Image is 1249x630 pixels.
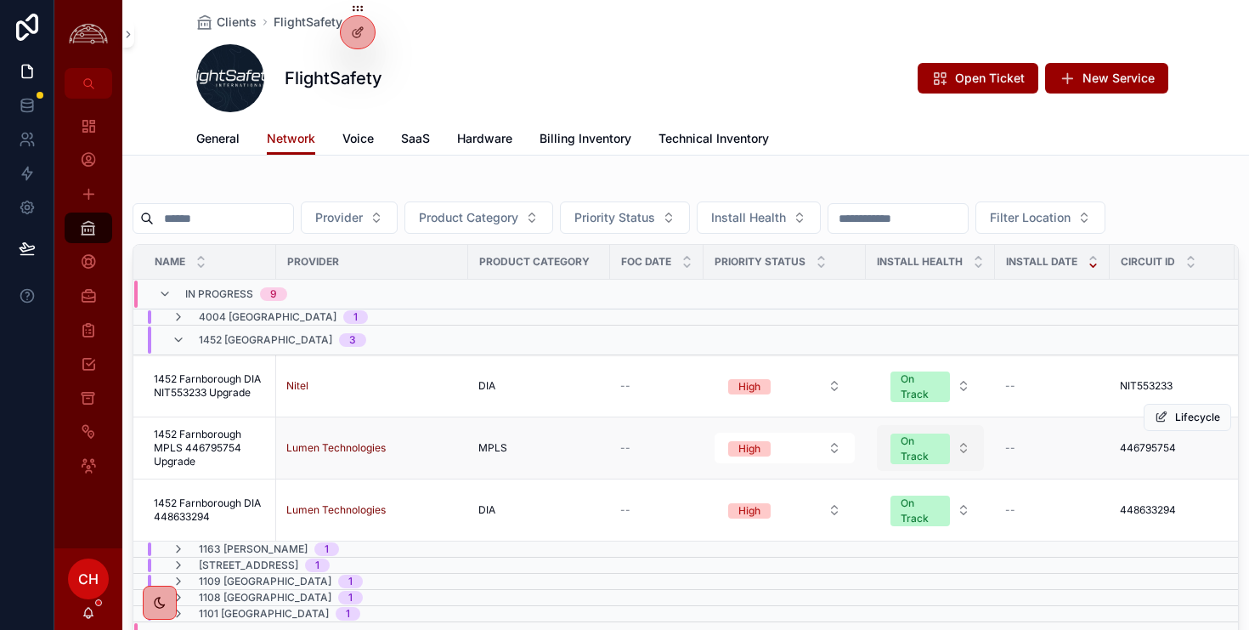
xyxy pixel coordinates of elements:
span: Clients [217,14,257,31]
a: Select Button [714,370,856,402]
div: On Track [901,372,940,402]
div: 1 [315,559,319,572]
a: -- [1005,503,1099,517]
a: -- [620,503,693,517]
div: High [738,503,760,519]
a: Hardware [457,123,512,157]
span: -- [1005,503,1015,517]
span: 1109 [GEOGRAPHIC_DATA] [199,575,331,588]
button: Select Button [715,433,855,463]
span: DIA [478,379,495,393]
a: SaaS [401,123,430,157]
a: NIT553233 [1120,379,1224,393]
span: -- [620,441,630,455]
div: On Track [901,496,940,526]
span: Lumen Technologies [286,441,386,455]
span: Product Category [479,255,590,269]
span: Install Date [1006,255,1077,269]
a: Lumen Technologies [286,503,386,517]
button: Select Button [301,201,398,234]
div: 3 [349,333,356,347]
a: Clients [196,14,257,31]
span: Network [267,130,315,147]
span: 1108 [GEOGRAPHIC_DATA] [199,591,331,604]
a: Nitel [286,379,308,393]
span: Filter Location [990,209,1071,226]
span: MPLS [478,441,507,455]
span: Priority Status [715,255,805,269]
div: 1 [353,310,358,324]
button: Select Button [697,201,821,234]
button: Open Ticket [918,63,1038,94]
span: New Service [1082,70,1155,87]
span: Install Health [711,209,786,226]
span: SaaS [401,130,430,147]
a: Lumen Technologies [286,503,458,517]
button: Select Button [715,495,855,525]
button: Select Button [975,201,1105,234]
img: App logo [65,21,112,48]
span: DIA [478,503,495,517]
a: Select Button [876,424,985,472]
button: New Service [1045,63,1168,94]
a: MPLS [478,441,600,455]
span: 1452 [GEOGRAPHIC_DATA] [199,333,332,347]
span: In Progress [185,287,253,301]
span: 4004 [GEOGRAPHIC_DATA] [199,310,336,324]
span: Priority Status [574,209,655,226]
span: [STREET_ADDRESS] [199,559,298,572]
a: FlightSafety [274,14,342,31]
a: Select Button [876,362,985,410]
span: NIT553233 [1120,379,1173,393]
a: -- [620,441,693,455]
span: Provider [287,255,339,269]
span: Open Ticket [955,70,1025,87]
span: -- [1005,441,1015,455]
button: Select Button [404,201,553,234]
span: Technical Inventory [658,130,769,147]
span: Provider [315,209,363,226]
button: Select Button [560,201,690,234]
div: On Track [901,434,940,464]
a: Technical Inventory [658,123,769,157]
a: Select Button [876,486,985,534]
a: Network [267,123,315,156]
span: 446795754 [1120,441,1176,455]
a: Lumen Technologies [286,441,458,455]
button: Select Button [877,363,984,409]
span: Hardware [457,130,512,147]
a: Select Button [714,494,856,526]
span: -- [620,503,630,517]
button: Lifecycle [1144,404,1231,431]
a: Nitel [286,379,458,393]
a: 1452 Farnborough DIA NIT553233 Upgrade [154,372,266,400]
span: Lifecycle [1175,411,1220,424]
a: 446795754 [1120,441,1224,455]
span: Voice [342,130,374,147]
div: High [738,379,760,394]
a: General [196,123,240,157]
button: Select Button [877,487,984,533]
span: -- [1005,379,1015,393]
div: High [738,441,760,457]
span: -- [620,379,630,393]
span: 1101 [GEOGRAPHIC_DATA] [199,607,329,621]
span: Install Health [877,255,963,269]
div: 1 [348,591,353,604]
h1: FlightSafety [285,66,382,90]
a: -- [620,379,693,393]
a: DIA [478,503,600,517]
a: Billing Inventory [540,123,631,157]
span: 1452 Farnborough DIA 448633294 [154,497,266,524]
span: 448633294 [1120,503,1176,517]
span: General [196,130,240,147]
div: 1 [325,542,329,556]
span: FOC Date [621,255,671,269]
a: 1452 Farnborough MPLS 446795754 Upgrade [154,428,266,468]
a: Voice [342,123,374,157]
span: Product Category [419,209,518,226]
